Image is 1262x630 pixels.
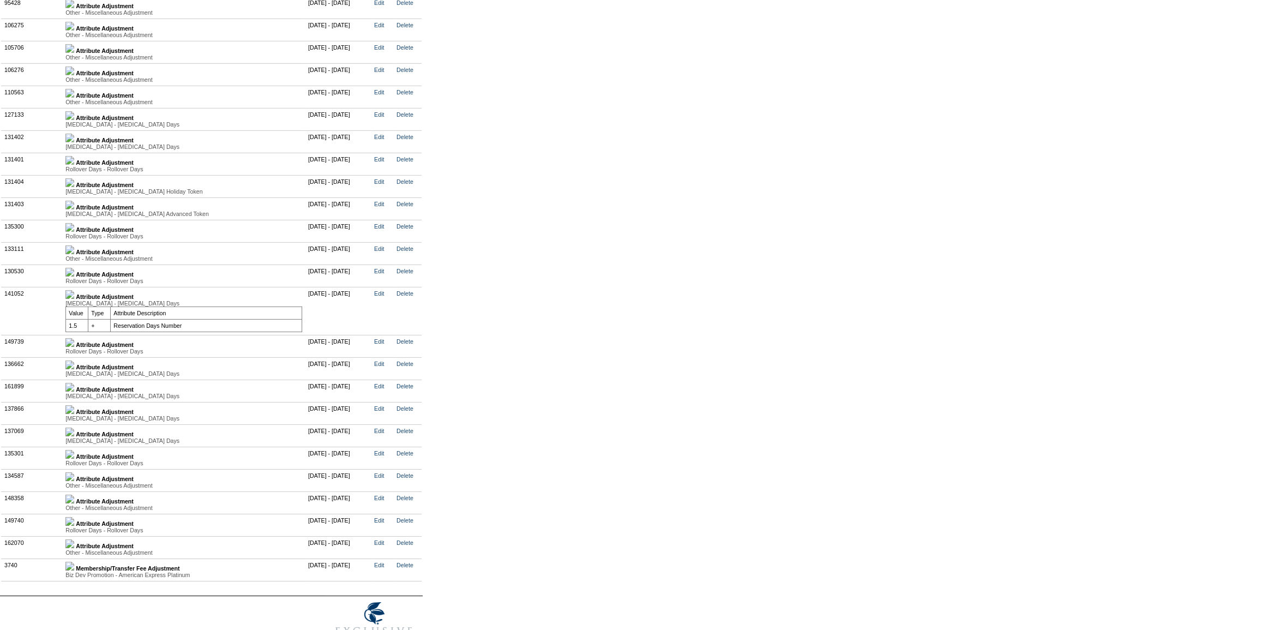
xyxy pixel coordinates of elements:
[2,536,63,559] td: 162070
[65,460,302,466] div: Rollover Days - Rollover Days
[374,245,384,252] a: Edit
[305,536,371,559] td: [DATE] - [DATE]
[76,159,134,166] b: Attribute Adjustment
[2,175,63,197] td: 131404
[374,495,384,501] a: Edit
[305,514,371,536] td: [DATE] - [DATE]
[65,527,302,533] div: Rollover Days - Rollover Days
[65,450,74,459] img: b_plus.gif
[65,348,302,355] div: Rollover Days - Rollover Days
[65,9,302,16] div: Other - Miscellaneous Adjustment
[396,338,413,345] a: Delete
[2,242,63,265] td: 133111
[374,44,384,51] a: Edit
[305,469,371,491] td: [DATE] - [DATE]
[76,226,134,233] b: Attribute Adjustment
[2,491,63,514] td: 148358
[2,335,63,357] td: 149739
[374,223,384,230] a: Edit
[305,86,371,108] td: [DATE] - [DATE]
[65,245,74,254] img: b_plus.gif
[396,450,413,457] a: Delete
[305,130,371,153] td: [DATE] - [DATE]
[396,89,413,95] a: Delete
[65,505,302,511] div: Other - Miscellaneous Adjustment
[65,67,74,75] img: b_plus.gif
[2,265,63,287] td: 130530
[76,364,134,370] b: Attribute Adjustment
[76,565,179,572] b: Membership/Transfer Fee Adjustment
[76,3,134,9] b: Attribute Adjustment
[65,201,74,209] img: b_plus.gif
[65,44,74,53] img: b_plus.gif
[76,409,134,415] b: Attribute Adjustment
[374,22,384,28] a: Edit
[65,143,302,150] div: [MEDICAL_DATA] - [MEDICAL_DATA] Days
[305,424,371,447] td: [DATE] - [DATE]
[65,166,302,172] div: Rollover Days - Rollover Days
[374,405,384,412] a: Edit
[65,495,74,503] img: b_plus.gif
[305,335,371,357] td: [DATE] - [DATE]
[65,300,302,307] div: [MEDICAL_DATA] - [MEDICAL_DATA] Days
[65,405,74,414] img: b_plus.gif
[396,517,413,524] a: Delete
[65,211,302,217] div: [MEDICAL_DATA] - [MEDICAL_DATA] Advanced Token
[305,380,371,402] td: [DATE] - [DATE]
[396,44,413,51] a: Delete
[396,405,413,412] a: Delete
[305,402,371,424] td: [DATE] - [DATE]
[76,70,134,76] b: Attribute Adjustment
[305,197,371,220] td: [DATE] - [DATE]
[65,290,74,299] img: b_minus.gif
[396,22,413,28] a: Delete
[76,386,134,393] b: Attribute Adjustment
[76,520,134,527] b: Attribute Adjustment
[65,156,74,165] img: b_plus.gif
[76,204,134,211] b: Attribute Adjustment
[2,197,63,220] td: 131403
[65,76,302,83] div: Other - Miscellaneous Adjustment
[65,393,302,399] div: [MEDICAL_DATA] - [MEDICAL_DATA] Days
[65,178,74,187] img: b_plus.gif
[396,472,413,479] a: Delete
[305,447,371,469] td: [DATE] - [DATE]
[76,341,134,348] b: Attribute Adjustment
[396,495,413,501] a: Delete
[65,338,74,347] img: b_plus.gif
[76,92,134,99] b: Attribute Adjustment
[2,41,63,63] td: 105706
[305,242,371,265] td: [DATE] - [DATE]
[374,89,384,95] a: Edit
[396,156,413,163] a: Delete
[396,134,413,140] a: Delete
[111,307,302,319] td: Attribute Description
[396,562,413,568] a: Delete
[65,99,302,105] div: Other - Miscellaneous Adjustment
[2,130,63,153] td: 131402
[396,539,413,546] a: Delete
[2,357,63,380] td: 136662
[65,255,302,262] div: Other - Miscellaneous Adjustment
[396,178,413,185] a: Delete
[65,539,74,548] img: b_plus.gif
[88,307,111,319] td: Type
[2,19,63,41] td: 106275
[305,175,371,197] td: [DATE] - [DATE]
[65,383,74,392] img: b_plus.gif
[374,134,384,140] a: Edit
[305,19,371,41] td: [DATE] - [DATE]
[396,67,413,73] a: Delete
[76,476,134,482] b: Attribute Adjustment
[65,472,74,481] img: b_plus.gif
[76,431,134,437] b: Attribute Adjustment
[76,293,134,300] b: Attribute Adjustment
[66,319,88,332] td: 1.5
[111,319,302,332] td: Reservation Days Number
[2,86,63,108] td: 110563
[65,415,302,422] div: [MEDICAL_DATA] - [MEDICAL_DATA] Days
[2,220,63,242] td: 135300
[396,223,413,230] a: Delete
[305,491,371,514] td: [DATE] - [DATE]
[374,517,384,524] a: Edit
